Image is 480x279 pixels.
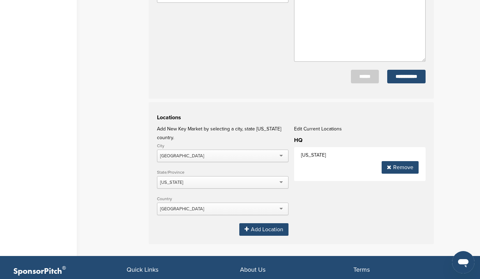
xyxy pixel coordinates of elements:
[240,266,265,273] span: About Us
[157,125,288,142] p: Add New Key Market by selecting a city, state [US_STATE] country.
[160,153,204,159] div: [GEOGRAPHIC_DATA]
[62,264,66,272] span: ®
[294,125,426,133] p: Edit Current Locations
[157,170,288,174] label: State/Province
[301,151,419,159] p: [US_STATE]
[157,113,426,122] h3: Locations
[127,266,158,273] span: Quick Links
[239,223,288,236] div: Add Location
[382,161,419,174] div: Remove
[157,144,288,148] label: City
[160,179,183,186] div: [US_STATE]
[13,266,127,277] p: SponsorPitch
[452,251,474,273] iframe: Button to launch messaging window
[160,206,204,212] div: [GEOGRAPHIC_DATA]
[353,266,370,273] span: Terms
[157,197,288,201] label: Country
[294,136,426,144] h3: HQ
